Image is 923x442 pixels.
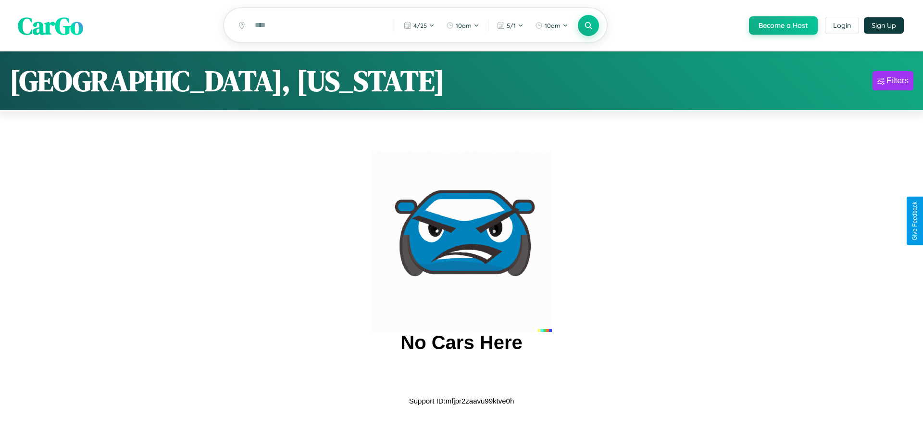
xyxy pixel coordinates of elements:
h2: No Cars Here [400,332,522,354]
span: 10am [456,22,472,29]
img: car [371,151,552,332]
span: 4 / 25 [413,22,427,29]
span: 10am [545,22,561,29]
span: CarGo [18,9,83,42]
button: Filters [873,71,913,90]
button: 10am [530,18,573,33]
p: Support ID: mfjpr2zaavu99ktve0h [409,394,514,407]
button: Login [825,17,859,34]
div: Filters [886,76,909,86]
button: Sign Up [864,17,904,34]
div: Give Feedback [911,202,918,240]
button: 4/25 [399,18,439,33]
span: 5 / 1 [507,22,516,29]
button: 5/1 [492,18,528,33]
h1: [GEOGRAPHIC_DATA], [US_STATE] [10,61,445,101]
button: Become a Host [749,16,818,35]
button: 10am [441,18,484,33]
